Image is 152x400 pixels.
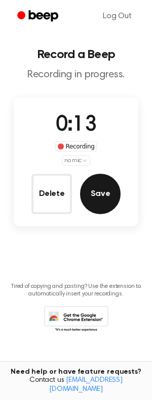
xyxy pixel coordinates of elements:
[8,283,144,298] p: Tired of copying and pasting? Use the extension to automatically insert your recordings.
[6,376,146,394] span: Contact us
[8,48,144,61] h1: Record a Beep
[64,156,82,165] span: no mic
[55,141,97,152] div: Recording
[31,174,72,214] button: Delete Audio Record
[8,69,144,81] p: Recording in progress.
[10,7,67,26] a: Beep
[80,174,121,214] button: Save Audio Record
[56,115,96,136] span: 0:13
[62,156,90,166] button: no mic
[93,4,142,28] a: Log Out
[49,377,123,393] a: [EMAIL_ADDRESS][DOMAIN_NAME]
